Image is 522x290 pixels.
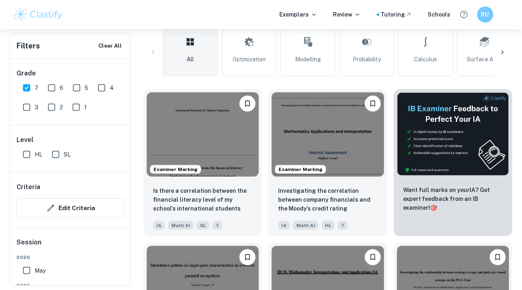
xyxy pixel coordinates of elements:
[147,92,259,177] img: Math AI IA example thumbnail: Is there a correlation between the finan
[428,10,451,19] a: Schools
[322,221,335,230] span: HL
[397,92,509,176] img: Thumbnail
[457,8,471,21] button: Help and Feedback
[35,150,42,159] span: HL
[168,221,193,230] span: Math AI
[239,249,256,265] button: Bookmark
[490,249,506,265] button: Bookmark
[280,10,317,19] p: Exemplars
[403,186,503,212] p: Want full marks on your IA ? Get expert feedback from an IB examiner!
[365,249,381,265] button: Bookmark
[17,182,40,192] h6: Criteria
[353,55,381,64] span: Probability
[338,221,347,230] span: 7
[17,282,125,289] span: 2025
[17,135,125,145] h6: Level
[333,10,361,19] p: Review
[35,103,38,112] span: 3
[110,83,114,92] span: 4
[480,10,490,19] h6: RU
[96,40,124,52] button: Clear All
[187,55,194,64] span: All
[295,55,321,64] span: Modelling
[150,166,201,173] span: Examiner Marking
[153,221,165,230] span: IA
[268,89,387,236] a: Examiner MarkingBookmarkInvestigating the correlation between company financials and the Moody’s ...
[233,55,266,64] span: Optimization
[212,221,222,230] span: 7
[293,221,318,230] span: Math AI
[467,55,502,64] span: Surface Area
[365,96,381,112] button: Bookmark
[17,198,125,218] button: Edit Criteria
[35,83,38,92] span: 7
[85,83,88,92] span: 5
[17,238,125,254] h6: Session
[17,40,40,52] h6: Filters
[13,6,64,23] img: Clastify logo
[381,10,412,19] a: Tutoring
[394,89,512,236] a: ThumbnailWant full marks on yourIA? Get expert feedback from an IB examiner!
[143,89,262,236] a: Examiner MarkingBookmarkIs there a correlation between the financial literacy level of my school'...
[35,266,46,275] span: May
[17,254,125,261] span: 2026
[272,92,384,177] img: Math AI IA example thumbnail: Investigating the correlation between co
[64,150,71,159] span: SL
[430,204,437,211] span: 🎯
[84,103,87,112] span: 1
[239,96,256,112] button: Bookmark
[477,6,493,23] button: RU
[153,186,252,214] p: Is there a correlation between the financial literacy level of my school's international students...
[278,221,290,230] span: IA
[275,166,326,173] span: Examiner Marking
[60,83,63,92] span: 6
[278,186,377,213] p: Investigating the correlation between company financials and the Moody’s credit rating
[17,69,125,78] h6: Grade
[414,55,437,64] span: Calculus
[197,221,209,230] span: SL
[60,103,63,112] span: 2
